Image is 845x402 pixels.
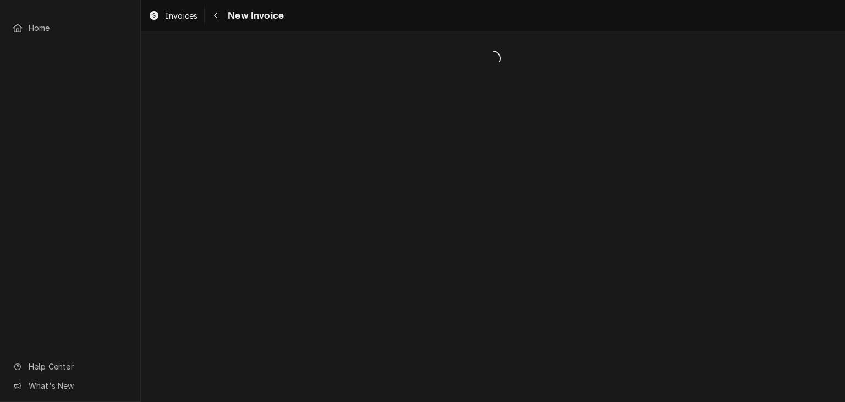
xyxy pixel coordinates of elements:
span: Home [29,22,128,34]
span: Help Center [29,361,127,372]
button: Navigate back [207,7,224,24]
span: New Invoice [224,8,284,23]
a: Go to Help Center [7,357,134,376]
span: Loading... [141,47,845,70]
a: Invoices [144,7,202,25]
a: Home [7,19,134,37]
span: Invoices [165,10,197,21]
a: Go to What's New [7,377,134,395]
span: What's New [29,380,127,392]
